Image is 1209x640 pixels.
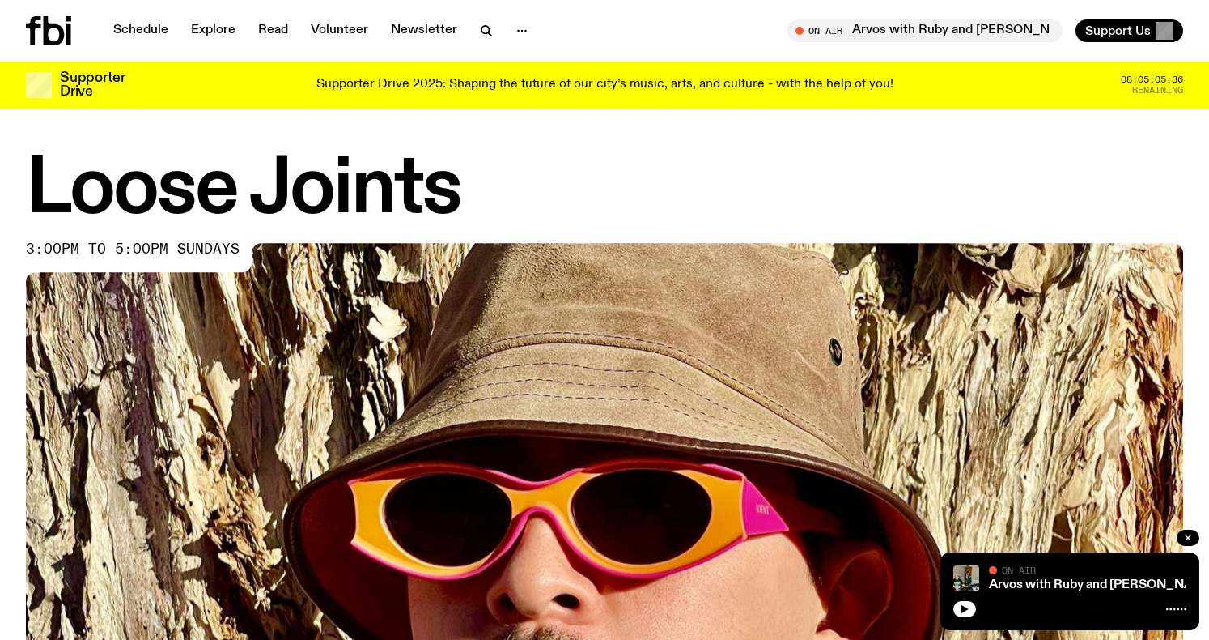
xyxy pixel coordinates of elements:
[953,565,979,591] img: Ruby wears a Collarbones t shirt and pretends to play the DJ decks, Al sings into a pringles can....
[301,19,378,42] a: Volunteer
[1085,23,1151,38] span: Support Us
[1075,19,1183,42] button: Support Us
[104,19,178,42] a: Schedule
[787,19,1063,42] button: On AirArvos with Ruby and [PERSON_NAME]
[26,154,1183,227] h1: Loose Joints
[1132,86,1183,95] span: Remaining
[1121,75,1183,84] span: 08:05:05:36
[381,19,467,42] a: Newsletter
[316,78,893,92] p: Supporter Drive 2025: Shaping the future of our city’s music, arts, and culture - with the help o...
[1002,565,1036,575] span: On Air
[60,71,125,99] h3: Supporter Drive
[248,19,298,42] a: Read
[181,19,245,42] a: Explore
[26,243,240,256] span: 3:00pm to 5:00pm sundays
